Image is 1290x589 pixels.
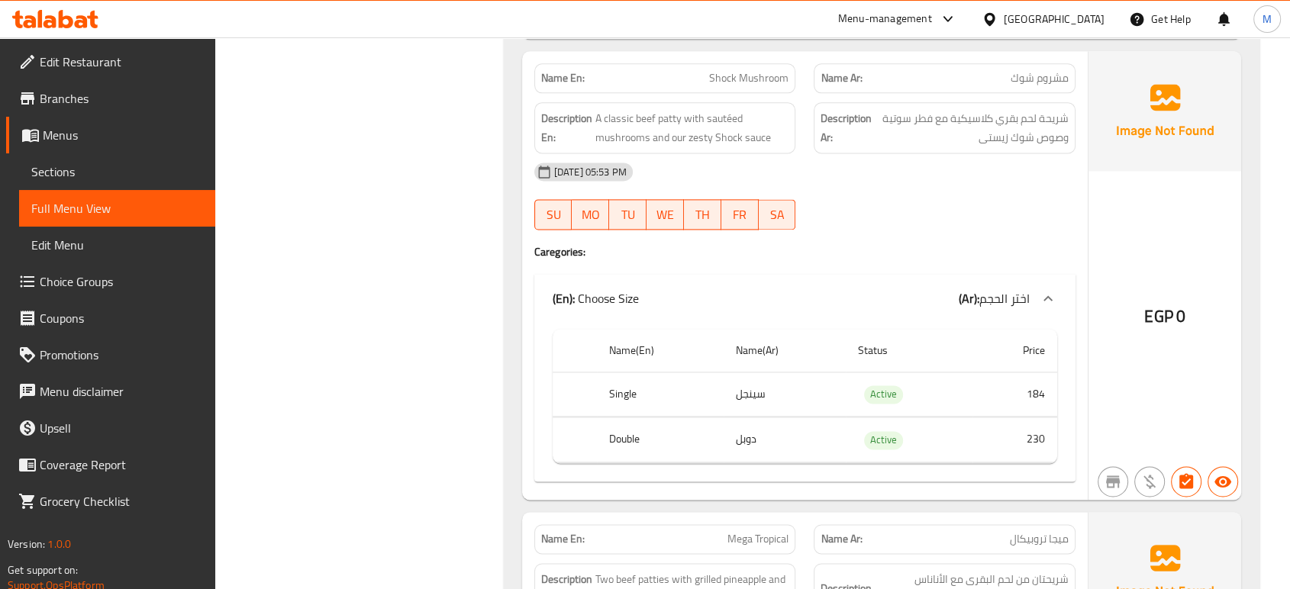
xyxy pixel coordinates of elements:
[597,417,724,462] th: Double
[6,43,215,80] a: Edit Restaurant
[1176,301,1185,331] span: 0
[572,199,609,230] button: MO
[1010,531,1069,547] span: ميجا تروبيكال
[724,417,846,462] td: دوبل
[972,372,1057,417] td: 184
[615,204,640,226] span: TU
[31,236,203,254] span: Edit Menu
[690,204,715,226] span: TH
[578,204,603,226] span: MO
[40,492,203,510] span: Grocery Checklist
[40,382,203,401] span: Menu disclaimer
[534,244,1076,259] h4: Caregories:
[1144,301,1172,331] span: EGP
[534,274,1076,323] div: (En): Choose Size(Ar):اختر الحجم
[864,385,903,404] div: Active
[6,80,215,117] a: Branches
[1098,466,1128,497] button: Not branch specific item
[972,417,1057,462] td: 230
[6,373,215,410] a: Menu disclaimer
[1171,466,1201,497] button: Has choices
[1263,11,1272,27] span: M
[597,372,724,417] th: Single
[724,372,846,417] td: سينجل
[1011,70,1069,86] span: مشروم شوك
[40,53,203,71] span: Edit Restaurant
[653,204,678,226] span: WE
[43,126,203,144] span: Menus
[864,431,903,449] div: Active
[864,385,903,403] span: Active
[875,109,1069,146] span: شريحة لحم بقري كلاسيكية مع فطر سوتية وصوص شوك زيستى
[553,289,639,307] p: Choose Size
[1208,466,1238,497] button: Available
[6,446,215,483] a: Coverage Report
[838,10,932,28] div: Menu-management
[40,419,203,437] span: Upsell
[597,329,724,372] th: Name(En)
[959,287,979,310] b: (Ar):
[541,204,566,226] span: SU
[553,329,1057,463] table: choices table
[553,287,575,310] b: (En):
[595,109,789,146] span: A classic beef patty with sautéed mushrooms and our zesty Shock sauce
[979,287,1030,310] span: اختر الحجم
[6,263,215,300] a: Choice Groups
[541,70,585,86] strong: Name En:
[40,346,203,364] span: Promotions
[724,329,846,372] th: Name(Ar)
[846,329,972,372] th: Status
[864,431,903,449] span: Active
[765,204,790,226] span: SA
[1134,466,1165,497] button: Purchased item
[31,199,203,217] span: Full Menu View
[40,272,203,291] span: Choice Groups
[709,70,789,86] span: Shock Mushroom
[972,329,1057,372] th: Price
[6,336,215,373] a: Promotions
[821,109,872,146] strong: Description Ar:
[821,70,862,86] strong: Name Ar:
[541,109,592,146] strong: Description En:
[1088,51,1241,170] img: Ae5nvW7+0k+MAAAAAElFTkSuQmCC
[821,531,862,547] strong: Name Ar:
[8,560,78,580] span: Get support on:
[548,165,633,179] span: [DATE] 05:53 PM
[31,163,203,181] span: Sections
[8,534,45,554] span: Version:
[40,309,203,327] span: Coupons
[609,199,647,230] button: TU
[6,300,215,336] a: Coupons
[534,199,572,230] button: SU
[721,199,759,230] button: FR
[40,455,203,474] span: Coverage Report
[19,190,215,227] a: Full Menu View
[684,199,721,230] button: TH
[19,153,215,190] a: Sections
[47,534,71,554] span: 1.0.0
[6,410,215,446] a: Upsell
[1004,11,1105,27] div: [GEOGRAPHIC_DATA]
[541,531,585,547] strong: Name En:
[6,117,215,153] a: Menus
[727,204,753,226] span: FR
[19,227,215,263] a: Edit Menu
[647,199,684,230] button: WE
[40,89,203,108] span: Branches
[727,531,789,547] span: Mega Tropical
[759,199,796,230] button: SA
[6,483,215,520] a: Grocery Checklist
